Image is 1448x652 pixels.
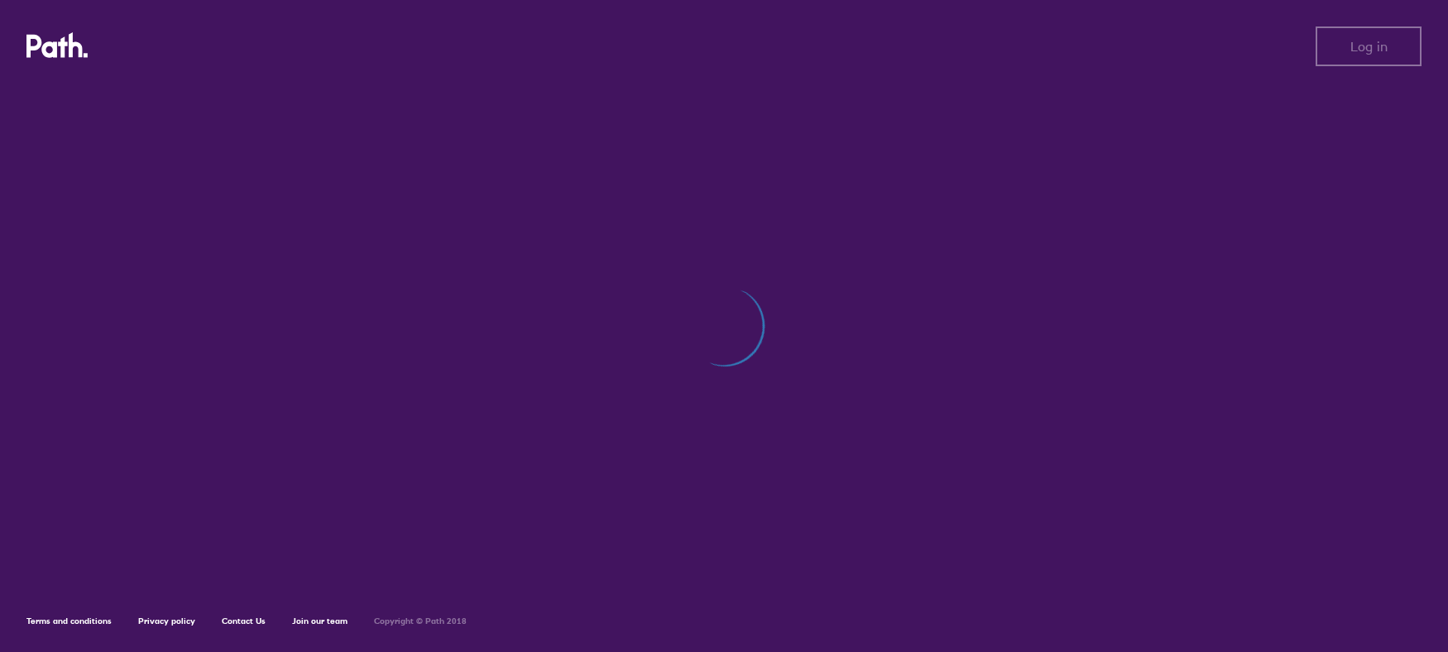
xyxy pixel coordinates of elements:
a: Join our team [292,616,348,626]
a: Contact Us [222,616,266,626]
a: Privacy policy [138,616,195,626]
a: Terms and conditions [26,616,112,626]
button: Log in [1316,26,1422,66]
span: Log in [1350,39,1388,54]
h6: Copyright © Path 2018 [374,616,467,626]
